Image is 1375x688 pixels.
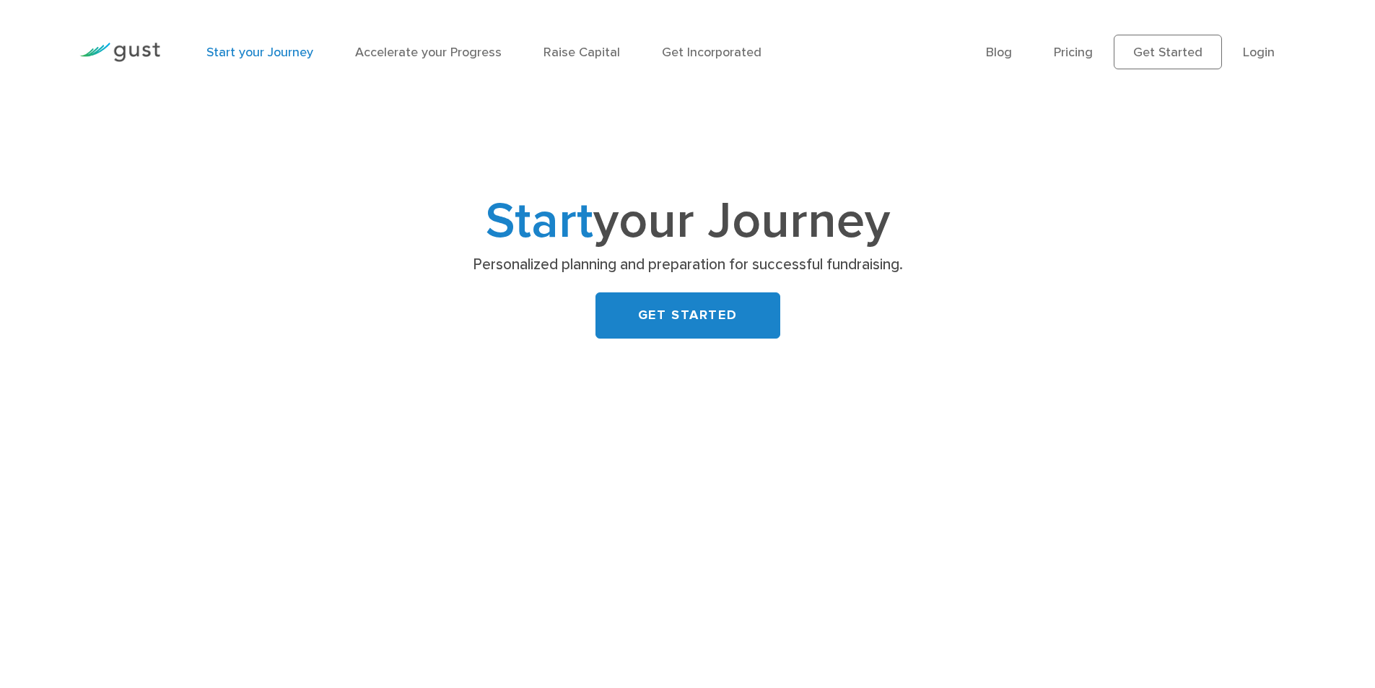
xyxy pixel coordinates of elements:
a: Start your Journey [206,45,313,60]
a: Get Started [1114,35,1222,69]
a: Pricing [1054,45,1093,60]
a: Accelerate your Progress [355,45,502,60]
a: Login [1243,45,1275,60]
a: Raise Capital [544,45,620,60]
a: GET STARTED [595,292,780,339]
img: Gust Logo [79,43,160,62]
a: Get Incorporated [662,45,761,60]
a: Blog [986,45,1012,60]
span: Start [486,191,593,251]
h1: your Journey [403,199,973,245]
p: Personalized planning and preparation for successful fundraising. [408,255,967,275]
